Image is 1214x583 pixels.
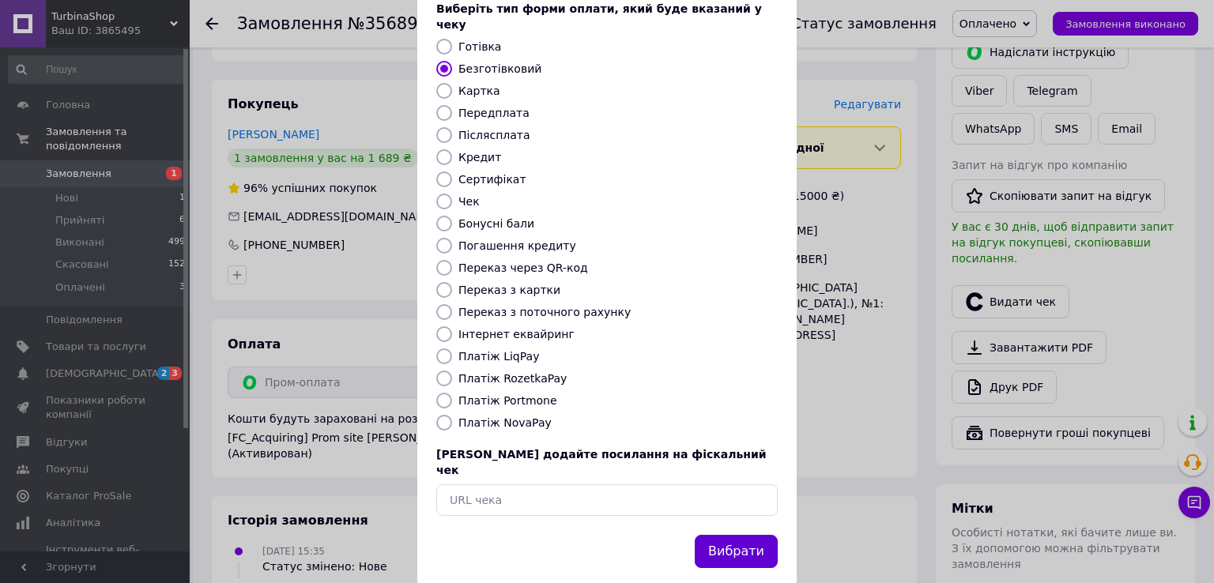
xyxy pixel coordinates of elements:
label: Передплата [458,107,530,119]
label: Платіж Portmone [458,394,557,407]
label: Погашення кредиту [458,239,576,252]
span: Виберіть тип форми оплати, який буде вказаний у чеку [436,2,762,31]
input: URL чека [436,484,778,516]
label: Післясплата [458,129,530,141]
label: Картка [458,85,500,97]
label: Сертифікат [458,173,526,186]
label: Готівка [458,40,501,53]
span: [PERSON_NAME] додайте посилання на фіскальний чек [436,448,767,476]
label: Платіж RozetkaPay [458,372,567,385]
label: Кредит [458,151,501,164]
button: Вибрати [695,535,778,569]
label: Безготівковий [458,62,541,75]
label: Платіж NovaPay [458,416,552,429]
label: Переказ через QR-код [458,261,588,274]
label: Переказ з картки [458,284,560,296]
label: Чек [458,195,480,208]
label: Інтернет еквайринг [458,328,575,340]
label: Платіж LiqPay [458,350,539,363]
label: Переказ з поточного рахунку [458,306,631,318]
label: Бонусні бали [458,217,534,230]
